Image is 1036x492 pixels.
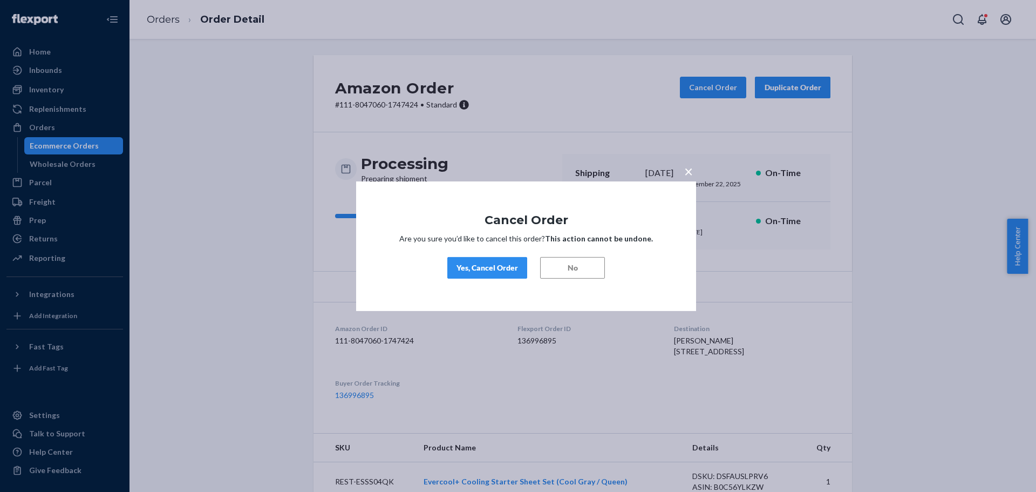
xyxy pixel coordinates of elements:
[388,233,664,244] p: Are you sure you’d like to cancel this order?
[545,234,653,243] strong: This action cannot be undone.
[540,257,605,279] button: No
[447,257,527,279] button: Yes, Cancel Order
[456,262,518,273] div: Yes, Cancel Order
[388,213,664,226] h1: Cancel Order
[684,161,693,180] span: ×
